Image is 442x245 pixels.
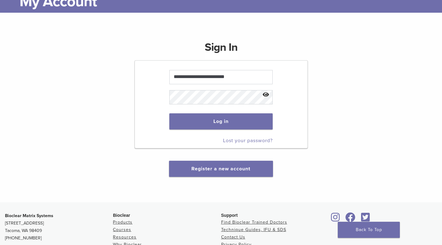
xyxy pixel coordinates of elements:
span: Bioclear [113,213,130,218]
a: Courses [113,227,131,232]
a: Back To Top [338,222,400,238]
strong: Bioclear Matrix Systems [5,213,53,218]
a: Resources [113,234,136,240]
a: Register a new account [191,166,250,172]
a: Bioclear [329,216,342,222]
a: Bioclear [359,216,372,222]
a: Technique Guides, IFU & SDS [221,227,286,232]
a: Bioclear [343,216,358,222]
a: Contact Us [221,234,245,240]
h1: Sign In [205,40,238,60]
a: Find Bioclear Trained Doctors [221,220,287,225]
span: Support [221,213,238,218]
a: Lost your password? [223,138,273,144]
button: Register a new account [169,161,273,177]
button: Show password [259,87,273,103]
a: Products [113,220,132,225]
button: Log in [169,113,273,129]
p: [STREET_ADDRESS] Tacoma, WA 98409 [PHONE_NUMBER] [5,212,113,242]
